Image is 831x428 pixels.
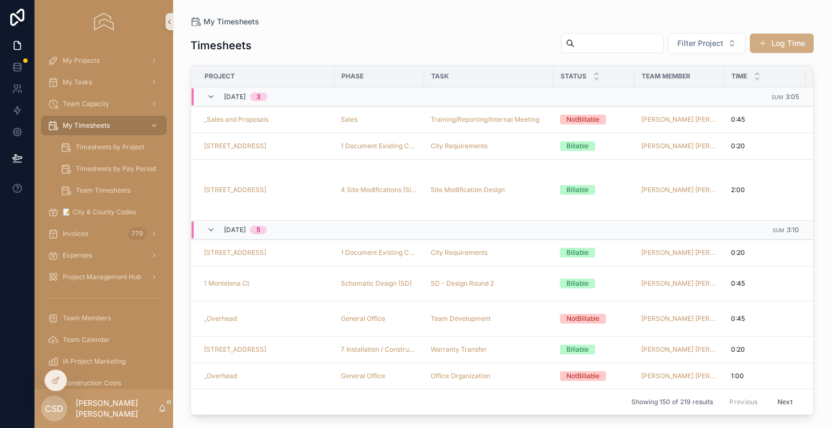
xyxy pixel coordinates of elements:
[431,314,547,323] a: Team Development
[204,314,237,323] a: _Overhead
[341,115,418,124] a: Sales
[63,357,126,366] span: IA Project Marketing
[641,314,718,323] a: [PERSON_NAME] [PERSON_NAME]
[341,248,418,257] a: 1 Document Existing Conditions (DEC)
[431,115,547,124] a: Training/Reporting/Internal Meeting
[205,72,235,81] span: Project
[41,202,167,222] a: 📝 City & County Codes
[41,308,167,328] a: Team Members
[641,115,718,124] a: [PERSON_NAME] [PERSON_NAME]
[731,142,745,150] span: 0:20
[770,393,800,410] button: Next
[204,248,266,257] a: [STREET_ADDRESS]
[560,314,628,324] a: NotBillable
[41,330,167,350] a: Team Calendar
[560,279,628,288] a: Billable
[41,94,167,114] a: Team Capacity
[341,279,412,288] span: Schematic Design (SD)
[731,372,799,380] a: 1:00
[731,279,799,288] a: 0:45
[431,142,547,150] a: City Requirements
[560,115,628,124] a: NotBillable
[128,227,146,240] div: 779
[41,267,167,287] a: Project Management Hub
[63,379,121,387] span: Construction Costs
[773,227,784,233] small: Sum
[731,345,745,354] span: 0:20
[204,372,237,380] span: _Overhead
[204,345,266,354] a: [STREET_ADDRESS]
[203,16,259,27] span: My Timesheets
[731,314,799,323] a: 0:45
[63,56,100,65] span: My Projects
[341,279,418,288] a: Schematic Design (SD)
[731,279,745,288] span: 0:45
[63,78,92,87] span: My Tasks
[641,279,718,288] a: [PERSON_NAME] [PERSON_NAME]
[204,142,266,150] a: [STREET_ADDRESS]
[750,34,814,53] button: Log Time
[641,345,718,354] a: [PERSON_NAME] [PERSON_NAME]
[63,208,136,216] span: 📝 City & County Codes
[431,345,487,354] span: Warranty Transfer
[204,314,328,323] a: _Overhead
[641,248,718,257] a: [PERSON_NAME] [PERSON_NAME]
[341,372,385,380] a: General Office
[41,224,167,243] a: Invoices779
[190,38,252,53] h1: Timesheets
[63,273,141,281] span: Project Management Hub
[190,16,259,27] a: My Timesheets
[731,345,799,354] a: 0:20
[224,93,246,101] span: [DATE]
[204,372,328,380] a: _Overhead
[204,345,328,354] a: [STREET_ADDRESS]
[54,181,167,200] a: Team Timesheets
[641,142,718,150] span: [PERSON_NAME] [PERSON_NAME]
[63,121,110,130] span: My Timesheets
[566,141,589,151] div: Billable
[787,226,799,234] span: 3:10
[560,345,628,354] a: Billable
[566,314,599,324] div: NotBillable
[204,186,328,194] a: [STREET_ADDRESS]
[341,186,418,194] span: 4 Site Modifications (Site Mod)
[341,115,358,124] a: Sales
[641,372,718,380] a: [PERSON_NAME] [PERSON_NAME]
[54,137,167,157] a: Timesheets by Project
[731,248,745,257] span: 0:20
[560,72,586,81] span: Status
[341,72,364,81] span: Phase
[94,13,113,30] img: App logo
[76,143,144,152] span: Timesheets by Project
[731,142,799,150] a: 0:20
[204,279,249,288] a: 1 Montelena Ct
[431,279,494,288] a: SD - Design Round 2
[41,246,167,265] a: Expenses
[341,142,418,150] a: 1 Document Existing Conditions (DEC)
[566,185,589,195] div: Billable
[431,314,491,323] a: Team Development
[431,279,547,288] a: SD - Design Round 2
[731,186,745,194] span: 2:00
[45,402,63,415] span: CSD
[641,186,718,194] a: [PERSON_NAME] [PERSON_NAME]
[566,279,589,288] div: Billable
[204,115,328,124] a: _Sales and Proposals
[204,142,328,150] a: [STREET_ADDRESS]
[204,248,328,257] a: [STREET_ADDRESS]
[341,314,385,323] span: General Office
